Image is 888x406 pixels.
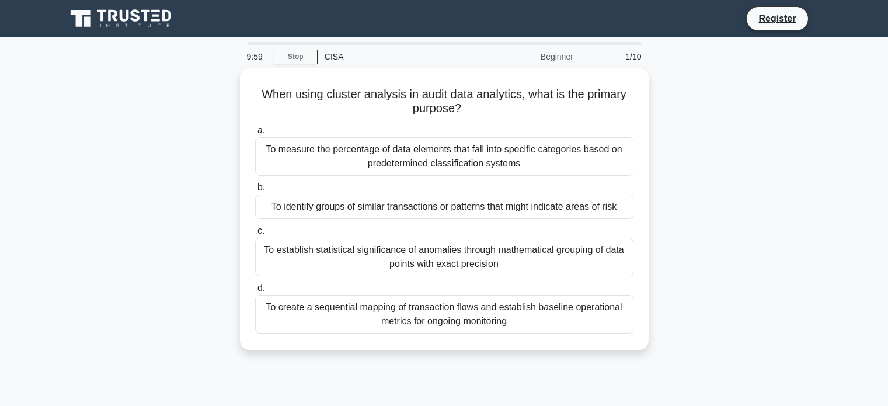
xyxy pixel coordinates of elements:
[255,295,633,334] div: To create a sequential mapping of transaction flows and establish baseline operational metrics fo...
[254,87,635,116] h5: When using cluster analysis in audit data analytics, what is the primary purpose?
[257,225,264,235] span: c.
[255,195,633,219] div: To identify groups of similar transactions or patterns that might indicate areas of risk
[240,45,274,68] div: 9:59
[478,45,580,68] div: Beginner
[255,137,633,176] div: To measure the percentage of data elements that fall into specific categories based on predetermi...
[751,11,803,26] a: Register
[257,182,265,192] span: b.
[255,238,633,276] div: To establish statistical significance of anomalies through mathematical grouping of data points w...
[580,45,649,68] div: 1/10
[274,50,318,64] a: Stop
[257,125,265,135] span: a.
[257,283,265,293] span: d.
[318,45,478,68] div: CISA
